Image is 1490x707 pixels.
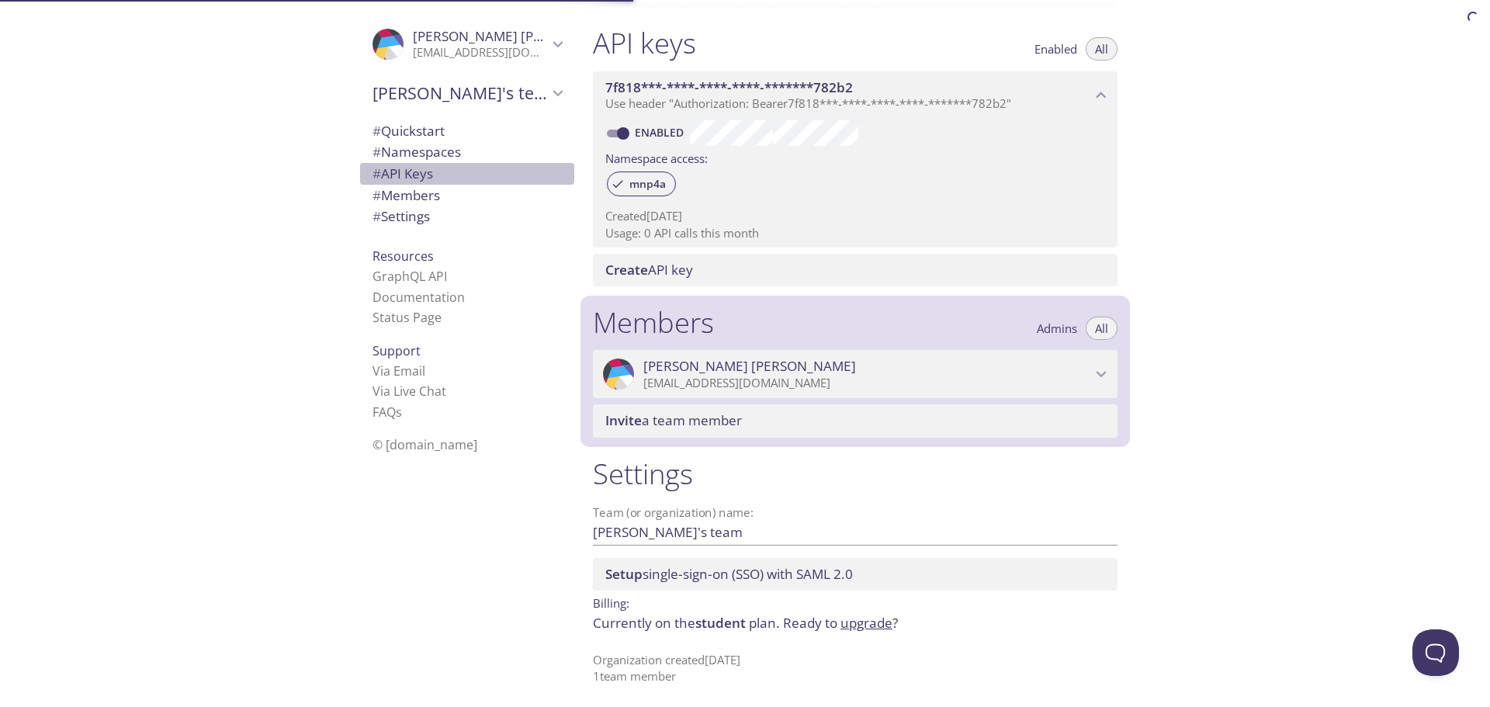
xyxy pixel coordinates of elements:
[593,558,1117,591] div: Setup SSO
[605,146,708,168] label: Namespace access:
[605,411,642,429] span: Invite
[1025,37,1086,61] button: Enabled
[396,404,402,421] span: s
[1027,317,1086,340] button: Admins
[372,404,402,421] a: FAQ
[360,73,574,113] div: Victor's team
[593,254,1117,286] div: Create API Key
[1412,629,1459,676] iframe: Help Scout Beacon - Open
[372,248,434,265] span: Resources
[593,507,754,518] label: Team (or organization) name:
[372,143,461,161] span: Namespaces
[372,268,447,285] a: GraphQL API
[372,122,445,140] span: Quickstart
[605,565,853,583] span: single-sign-on (SSO) with SAML 2.0
[605,208,1105,224] p: Created [DATE]
[360,19,574,70] div: Victor Leocádio
[372,289,465,306] a: Documentation
[372,165,381,182] span: #
[413,27,625,45] span: [PERSON_NAME] [PERSON_NAME]
[372,309,442,326] a: Status Page
[593,350,1117,398] div: Victor Leocádio
[643,358,856,375] span: [PERSON_NAME] [PERSON_NAME]
[593,404,1117,437] div: Invite a team member
[372,143,381,161] span: #
[413,45,548,61] p: [EMAIL_ADDRESS][DOMAIN_NAME]
[372,362,425,379] a: Via Email
[695,614,746,632] span: student
[605,261,648,279] span: Create
[372,186,381,204] span: #
[593,591,1117,613] p: Billing:
[1086,37,1117,61] button: All
[593,652,1117,685] p: Organization created [DATE] 1 team member
[1086,317,1117,340] button: All
[360,120,574,142] div: Quickstart
[593,305,714,340] h1: Members
[372,383,446,400] a: Via Live Chat
[632,125,690,140] a: Enabled
[593,613,1117,633] p: Currently on the plan.
[605,411,742,429] span: a team member
[605,225,1105,241] p: Usage: 0 API calls this month
[372,207,381,225] span: #
[607,172,676,196] div: mnp4a
[620,177,675,191] span: mnp4a
[372,122,381,140] span: #
[372,207,430,225] span: Settings
[372,165,433,182] span: API Keys
[372,436,477,453] span: © [DOMAIN_NAME]
[360,185,574,206] div: Members
[372,186,440,204] span: Members
[372,342,421,359] span: Support
[360,141,574,163] div: Namespaces
[605,565,643,583] span: Setup
[643,376,1091,391] p: [EMAIL_ADDRESS][DOMAIN_NAME]
[605,261,693,279] span: API key
[593,456,1117,491] h1: Settings
[360,163,574,185] div: API Keys
[783,614,898,632] span: Ready to ?
[840,614,892,632] a: upgrade
[360,206,574,227] div: Team Settings
[593,26,696,61] h1: API keys
[372,82,548,104] span: [PERSON_NAME]'s team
